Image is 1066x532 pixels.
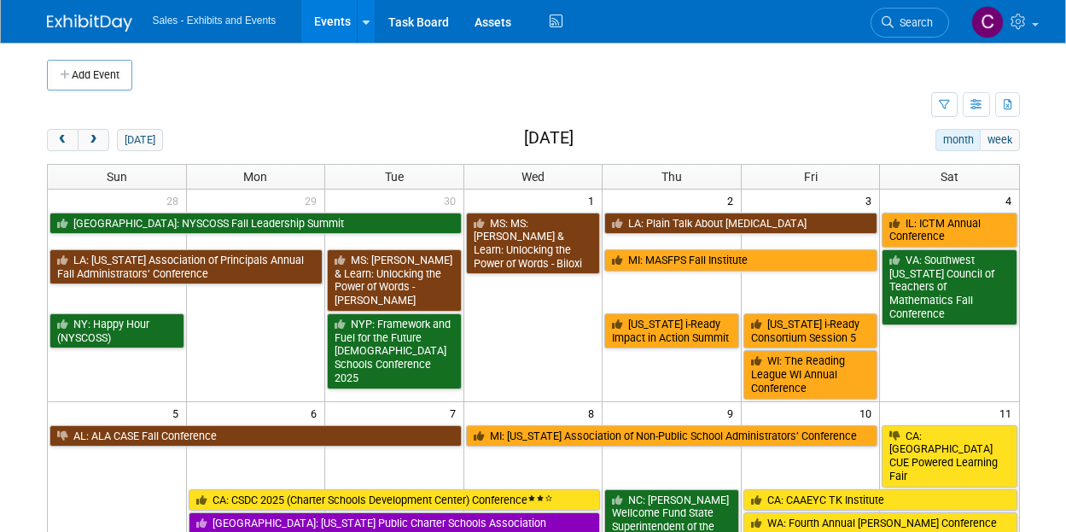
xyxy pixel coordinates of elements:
[171,402,186,424] span: 5
[980,129,1019,151] button: week
[894,16,933,29] span: Search
[327,313,462,389] a: NYP: Framework and Fuel for the Future [DEMOGRAPHIC_DATA] Schools Conference 2025
[935,129,981,151] button: month
[864,190,879,211] span: 3
[604,213,877,235] a: LA: Plain Talk About [MEDICAL_DATA]
[941,170,958,184] span: Sat
[725,190,741,211] span: 2
[804,170,818,184] span: Fri
[153,15,277,26] span: Sales - Exhibits and Events
[743,313,878,348] a: [US_STATE] i-Ready Consortium Session 5
[586,190,602,211] span: 1
[521,170,545,184] span: Wed
[117,129,162,151] button: [DATE]
[998,402,1019,424] span: 11
[882,425,1016,488] a: CA: [GEOGRAPHIC_DATA] CUE Powered Learning Fair
[858,402,879,424] span: 10
[604,249,877,272] a: MI: MASFPS Fall Institute
[442,190,463,211] span: 30
[882,213,1016,248] a: IL: ICTM Annual Conference
[47,60,132,91] button: Add Event
[50,313,184,348] a: NY: Happy Hour (NYSCOSS)
[385,170,404,184] span: Tue
[466,213,601,275] a: MS: MS: [PERSON_NAME] & Learn: Unlocking the Power of Words - Biloxi
[725,402,741,424] span: 9
[871,8,949,38] a: Search
[303,190,324,211] span: 29
[78,129,109,151] button: next
[165,190,186,211] span: 28
[466,425,878,447] a: MI: [US_STATE] Association of Non-Public School Administrators’ Conference
[243,170,267,184] span: Mon
[107,170,127,184] span: Sun
[189,489,601,512] a: CA: CSDC 2025 (Charter Schools Development Center) Conference
[309,402,324,424] span: 6
[47,15,132,32] img: ExhibitDay
[50,249,323,284] a: LA: [US_STATE] Association of Principals Annual Fall Administrators’ Conference
[586,402,602,424] span: 8
[327,249,462,312] a: MS: [PERSON_NAME] & Learn: Unlocking the Power of Words - [PERSON_NAME]
[604,313,739,348] a: [US_STATE] i-Ready Impact in Action Summit
[524,129,574,148] h2: [DATE]
[1004,190,1019,211] span: 4
[50,213,462,235] a: [GEOGRAPHIC_DATA]: NYSCOSS Fall Leadership Summit
[50,425,462,447] a: AL: ALA CASE Fall Conference
[661,170,682,184] span: Thu
[971,6,1004,38] img: Christine Lurz
[743,350,878,399] a: WI: The Reading League WI Annual Conference
[448,402,463,424] span: 7
[882,249,1016,325] a: VA: Southwest [US_STATE] Council of Teachers of Mathematics Fall Conference
[743,489,1017,512] a: CA: CAAEYC TK Institute
[47,129,79,151] button: prev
